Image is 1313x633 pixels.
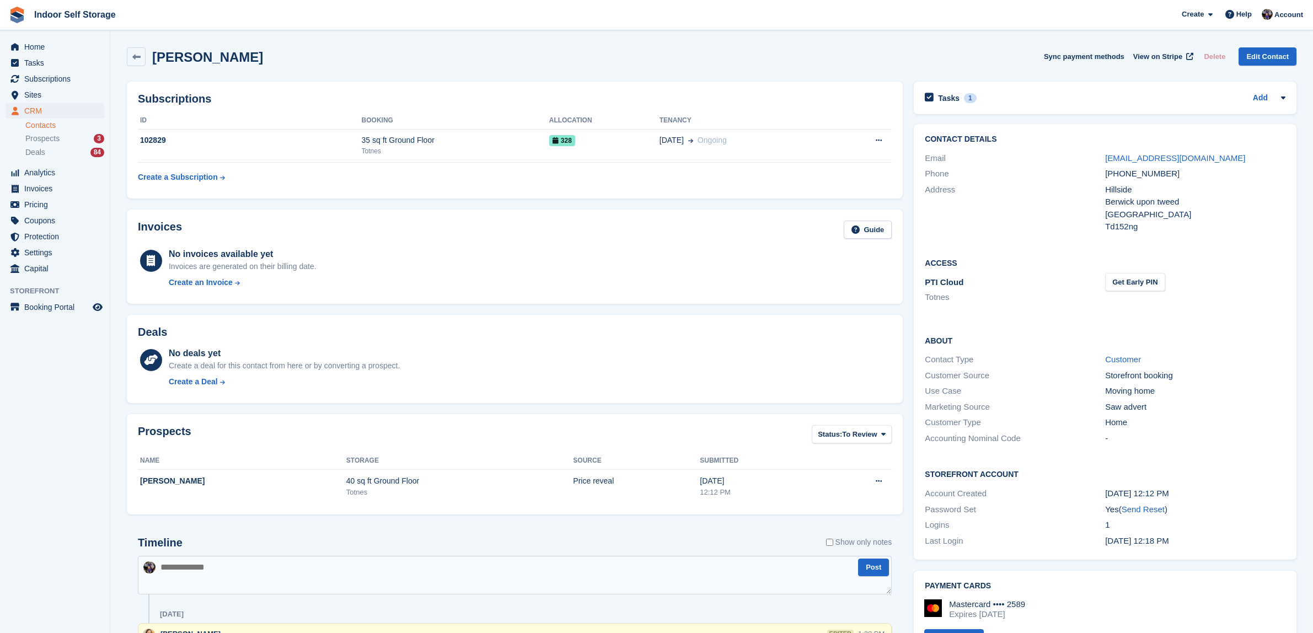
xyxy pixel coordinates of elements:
div: [DATE] [160,610,184,619]
div: 3 [94,134,104,143]
div: 35 sq ft Ground Floor [362,135,549,146]
th: Allocation [549,112,660,130]
span: Capital [24,261,90,276]
h2: Deals [138,326,167,339]
div: [DATE] 12:12 PM [1105,487,1285,500]
div: 102829 [138,135,362,146]
a: Indoor Self Storage [30,6,120,24]
img: stora-icon-8386f47178a22dfd0bd8f6a31ec36ba5ce8667c1dd55bd0f319d3a0aa187defe.svg [9,7,25,23]
div: Home [1105,416,1285,429]
a: Guide [844,221,892,239]
button: Get Early PIN [1105,273,1165,291]
div: [PHONE_NUMBER] [1105,168,1285,180]
div: Create a deal for this contact from here or by converting a prospect. [169,360,400,372]
span: Settings [24,245,90,260]
a: Send Reset [1122,505,1165,514]
input: Show only notes [826,537,833,548]
a: menu [6,103,104,119]
span: To Review [842,429,877,440]
div: Contact Type [925,353,1105,366]
span: [DATE] [660,135,684,146]
h2: Contact Details [925,135,1285,144]
th: Booking [362,112,549,130]
th: Submitted [700,452,820,470]
a: Create a Deal [169,376,400,388]
div: Accounting Nominal Code [925,432,1105,445]
h2: Payment cards [925,582,1285,591]
a: Add [1253,92,1268,105]
button: Status: To Review [812,425,892,443]
span: Home [24,39,90,55]
a: menu [6,213,104,228]
h2: Storefront Account [925,468,1285,479]
div: Customer Source [925,369,1105,382]
span: View on Stripe [1133,51,1182,62]
div: Hillside [1105,184,1285,196]
h2: Subscriptions [138,93,892,105]
span: Invoices [24,181,90,196]
a: menu [6,181,104,196]
a: Edit Contact [1239,47,1296,66]
div: Create an Invoice [169,277,233,288]
th: ID [138,112,362,130]
div: 84 [90,148,104,157]
div: 40 sq ft Ground Floor [346,475,574,487]
div: Password Set [925,503,1105,516]
button: Sync payment methods [1044,47,1124,66]
div: [PERSON_NAME] [140,475,346,487]
div: - [1105,432,1285,445]
span: Analytics [24,165,90,180]
div: Price reveal [573,475,700,487]
div: Email [925,152,1105,165]
div: Create a Deal [169,376,218,388]
a: menu [6,39,104,55]
a: menu [6,245,104,260]
span: Booking Portal [24,299,90,315]
div: Last Login [925,535,1105,548]
button: Delete [1199,47,1230,66]
span: Help [1236,9,1252,20]
div: Invoices are generated on their billing date. [169,261,317,272]
h2: Access [925,257,1285,268]
div: [GEOGRAPHIC_DATA] [1105,208,1285,221]
a: Create a Subscription [138,167,225,187]
span: Pricing [24,197,90,212]
div: Storefront booking [1105,369,1285,382]
div: Logins [925,519,1105,532]
div: 12:12 PM [700,487,820,498]
div: Account Created [925,487,1105,500]
div: Marketing Source [925,401,1105,414]
a: Customer [1105,355,1141,364]
th: Storage [346,452,574,470]
a: menu [6,55,104,71]
div: Address [925,184,1105,233]
th: Tenancy [660,112,833,130]
span: 328 [549,135,575,146]
div: Use Case [925,385,1105,398]
img: Mastercard Logo [924,599,942,617]
th: Name [138,452,346,470]
h2: Timeline [138,537,183,549]
div: Expires [DATE] [949,609,1025,619]
h2: Prospects [138,425,191,446]
div: Totnes [362,146,549,156]
a: Contacts [25,120,104,131]
img: Sandra Pomeroy [1262,9,1273,20]
div: Totnes [346,487,574,498]
span: Tasks [24,55,90,71]
span: Deals [25,147,45,158]
span: Prospects [25,133,60,144]
time: 2025-08-21 11:18:19 UTC [1105,536,1169,545]
h2: [PERSON_NAME] [152,50,263,65]
div: 1 [964,93,977,103]
span: Coupons [24,213,90,228]
span: Create [1182,9,1204,20]
span: Storefront [10,286,110,297]
img: Sandra Pomeroy [143,561,156,573]
div: Yes [1105,503,1285,516]
div: Berwick upon tweed [1105,196,1285,208]
a: menu [6,197,104,212]
span: Status: [818,429,842,440]
li: Totnes [925,291,1105,304]
h2: Invoices [138,221,182,239]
